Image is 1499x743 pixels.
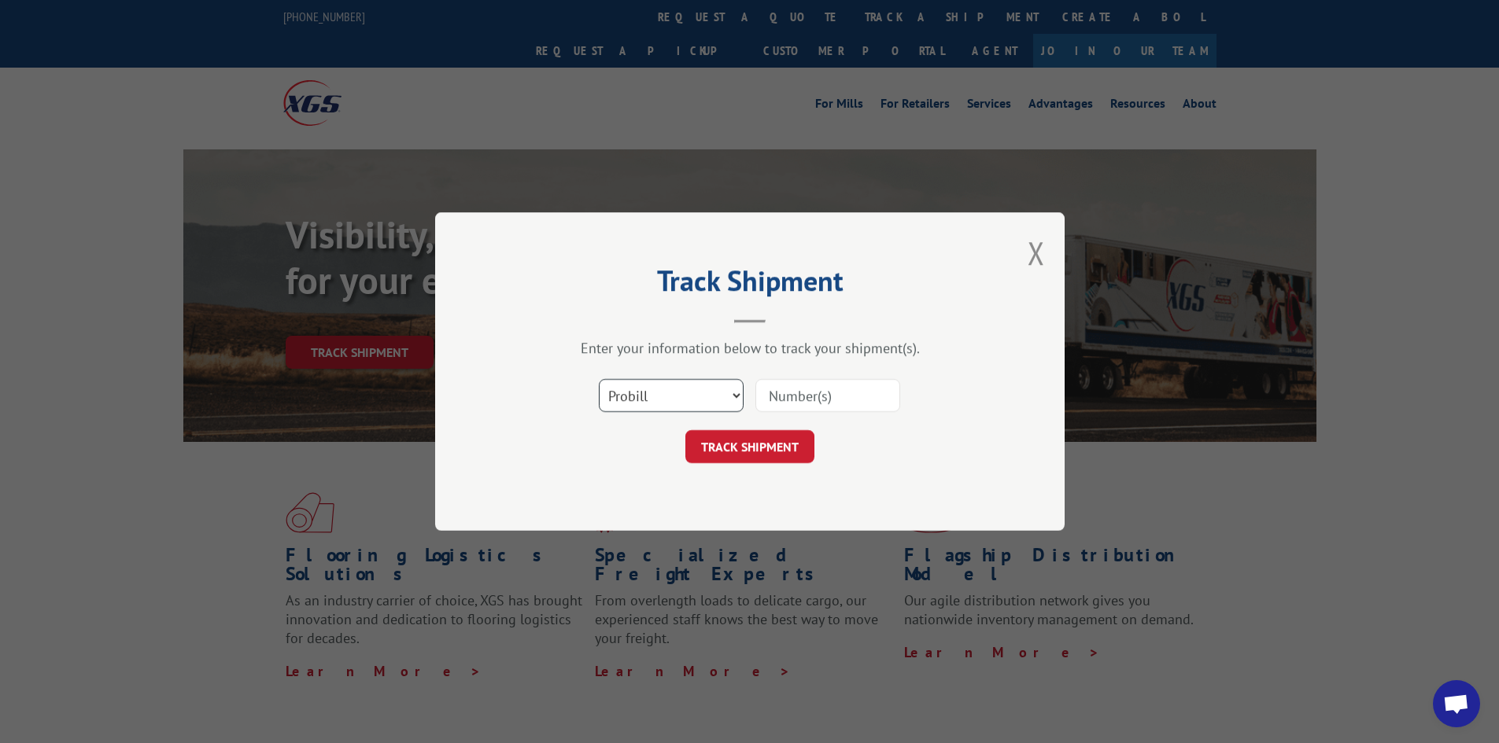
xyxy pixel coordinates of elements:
[685,430,814,463] button: TRACK SHIPMENT
[755,379,900,412] input: Number(s)
[1028,232,1045,274] button: Close modal
[514,339,986,357] div: Enter your information below to track your shipment(s).
[1433,680,1480,727] div: Open chat
[514,270,986,300] h2: Track Shipment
